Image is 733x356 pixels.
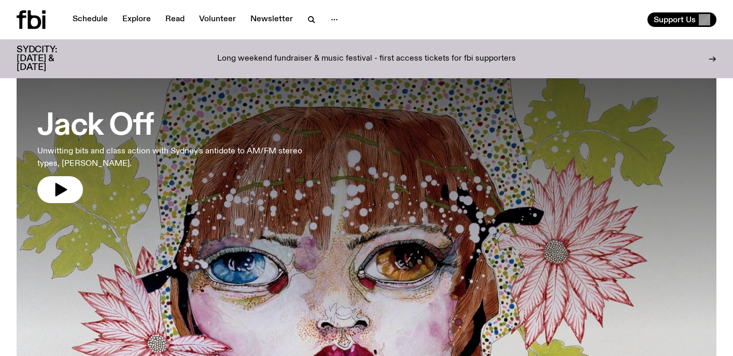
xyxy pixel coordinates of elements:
[244,12,299,27] a: Newsletter
[654,15,696,24] span: Support Us
[37,145,303,170] p: Unwitting bits and class action with Sydney's antidote to AM/FM stereo types, [PERSON_NAME].
[37,112,303,141] h3: Jack Off
[159,12,191,27] a: Read
[116,12,157,27] a: Explore
[193,12,242,27] a: Volunteer
[17,46,83,72] h3: SYDCITY: [DATE] & [DATE]
[217,54,516,64] p: Long weekend fundraiser & music festival - first access tickets for fbi supporters
[647,12,716,27] button: Support Us
[37,102,303,203] a: Jack OffUnwitting bits and class action with Sydney's antidote to AM/FM stereo types, [PERSON_NAME].
[66,12,114,27] a: Schedule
